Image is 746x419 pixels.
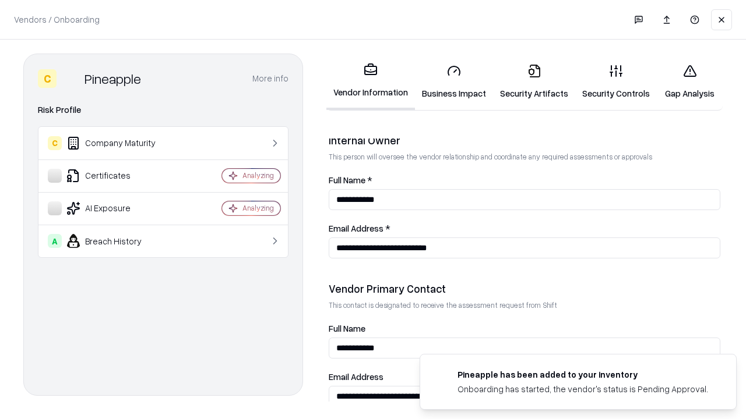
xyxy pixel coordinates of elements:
label: Email Address [329,372,720,381]
div: Analyzing [242,203,274,213]
div: Analyzing [242,171,274,180]
a: Business Impact [415,55,493,109]
img: pineappleenergy.com [434,368,448,382]
p: Vendors / Onboarding [14,13,100,26]
a: Vendor Information [326,54,415,110]
p: This person will oversee the vendor relationship and coordinate any required assessments or appro... [329,152,720,162]
button: More info [252,68,288,89]
label: Email Address * [329,224,720,233]
div: Pineapple has been added to your inventory [458,368,708,381]
label: Full Name * [329,176,720,184]
div: Risk Profile [38,103,288,117]
div: C [48,136,62,150]
img: Pineapple [61,69,80,88]
div: Breach History [48,234,187,248]
div: AI Exposure [48,201,187,215]
a: Gap Analysis [657,55,723,109]
div: Onboarding has started, the vendor's status is Pending Approval. [458,383,708,395]
div: Pineapple [85,69,141,88]
div: C [38,69,57,88]
p: This contact is designated to receive the assessment request from Shift [329,300,720,310]
div: Certificates [48,169,187,183]
div: Vendor Primary Contact [329,282,720,296]
a: Security Controls [575,55,657,109]
div: Internal Owner [329,133,720,147]
div: Company Maturity [48,136,187,150]
label: Full Name [329,324,720,333]
a: Security Artifacts [493,55,575,109]
div: A [48,234,62,248]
